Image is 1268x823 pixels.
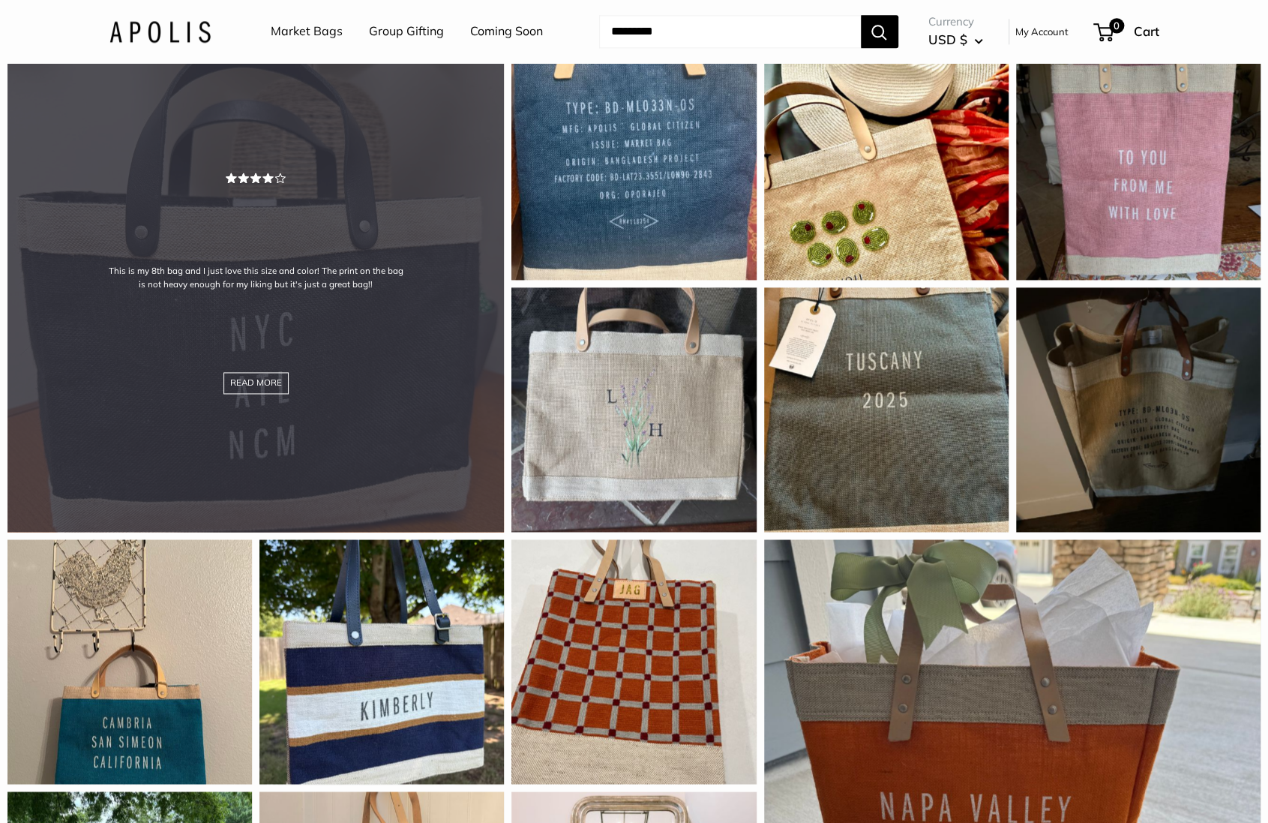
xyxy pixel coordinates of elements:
a: Group Gifting [369,20,444,43]
button: USD $ [928,28,983,52]
span: Cart [1134,23,1159,39]
span: Currency [928,11,983,32]
a: 0 Cart [1095,20,1159,44]
img: Apolis [109,20,211,42]
span: 0 [1108,18,1123,33]
a: My Account [1015,23,1069,41]
button: Search [861,15,898,48]
a: Coming Soon [470,20,543,43]
a: Market Bags [271,20,343,43]
span: USD $ [928,32,967,47]
input: Search... [599,15,861,48]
